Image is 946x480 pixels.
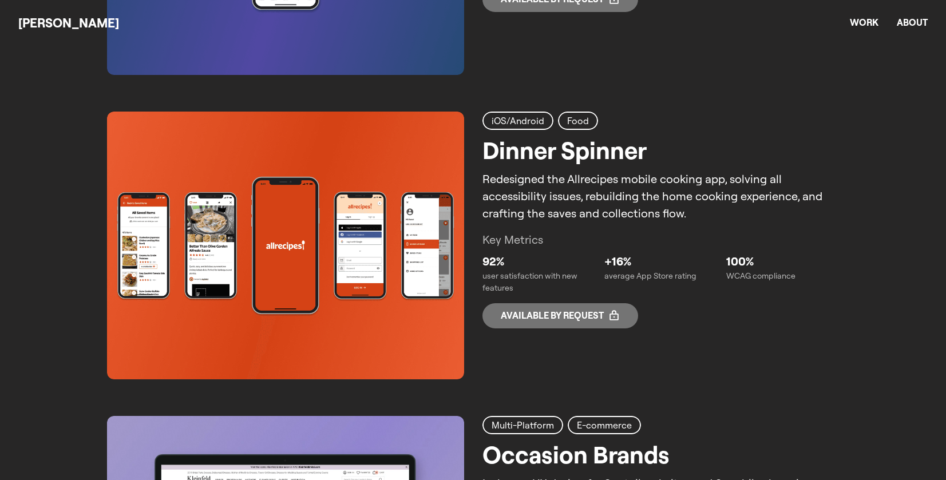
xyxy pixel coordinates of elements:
span: Available by request [482,303,638,328]
p: average App Store rating [604,270,717,282]
h2: Multi-Platform [492,418,554,432]
a: Work [850,17,878,28]
h2: Occasion Brands [482,437,670,473]
p: Key Metrics [482,231,840,248]
h2: iOS/Android [492,114,544,128]
p: +16% [604,253,717,270]
a: About [897,17,928,28]
a: [PERSON_NAME] [18,15,119,31]
p: Redesigned the Allrecipes mobile cooking app, solving all accessibility issues, rebuilding the ho... [482,170,840,222]
p: Available by request [501,310,604,321]
p: 92% [482,253,595,270]
p: WCAG compliance [726,270,839,282]
p: user satisfaction with new features [482,270,595,294]
h2: Food [567,114,589,128]
h2: Dinner Spinner [482,132,647,168]
p: 100% [726,253,839,270]
h2: E-commerce [577,418,632,432]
